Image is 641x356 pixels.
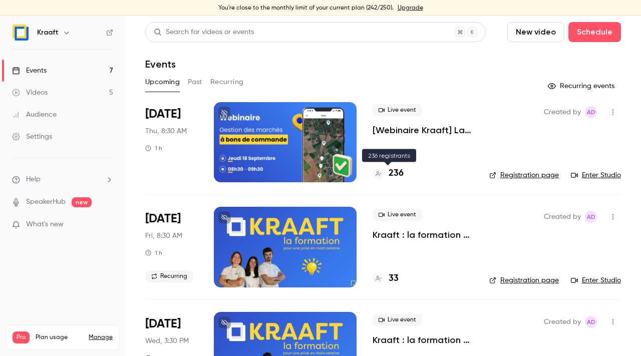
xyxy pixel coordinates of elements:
span: Live event [373,314,422,326]
span: Thu, 8:30 AM [145,126,187,136]
div: Sep 19 Fri, 8:30 AM (Europe/Paris) [145,207,198,287]
h4: 236 [389,167,404,180]
span: Created by [544,106,581,118]
iframe: Noticeable Trigger [101,220,113,229]
a: Upgrade [398,4,423,12]
span: Alice de Guyenro [585,211,597,223]
a: Registration page [489,275,559,285]
span: Recurring [145,270,193,282]
a: [Webinaire Kraaft] La gestion des marchés à bons de commande et des petites interventions [373,124,473,136]
span: Live event [373,104,422,116]
div: Events [12,66,47,76]
span: [DATE] [145,106,181,122]
a: Kraaft : la formation 💪 [373,229,473,241]
li: help-dropdown-opener [12,174,113,185]
button: Recurring [210,74,244,90]
div: Sep 18 Thu, 8:30 AM (Europe/Paris) [145,102,198,182]
div: 1 h [145,249,162,257]
span: Ad [587,211,595,223]
span: Ad [587,316,595,328]
div: 1 h [145,144,162,152]
span: Fri, 8:30 AM [145,231,182,241]
button: New video [507,22,564,42]
h4: 33 [389,272,399,285]
span: Wed, 3:30 PM [145,336,189,346]
button: Schedule [568,22,621,42]
a: Registration page [489,170,559,180]
img: Kraaft [13,25,29,41]
span: Help [26,174,41,185]
a: Kraaft : la formation 💪 [373,334,473,346]
button: Upcoming [145,74,180,90]
span: Created by [544,211,581,223]
h1: Events [145,58,176,70]
span: Pro [13,331,30,343]
span: new [72,197,92,207]
div: Settings [12,132,52,142]
button: Recurring events [543,78,621,94]
span: [DATE] [145,316,181,332]
span: Live event [373,209,422,221]
span: Ad [587,106,595,118]
a: 33 [373,272,399,285]
a: SpeakerHub [26,197,66,207]
div: Videos [12,88,48,98]
h6: Kraaft [37,28,59,38]
span: Plan usage [36,333,83,341]
a: Enter Studio [571,170,621,180]
a: 236 [373,167,404,180]
span: Alice de Guyenro [585,106,597,118]
span: Alice de Guyenro [585,316,597,328]
div: Search for videos or events [154,27,254,38]
span: What's new [26,219,64,230]
span: [DATE] [145,211,181,227]
button: Past [188,74,202,90]
a: Manage [89,333,113,341]
a: Enter Studio [571,275,621,285]
div: Audience [12,110,57,120]
span: Created by [544,316,581,328]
